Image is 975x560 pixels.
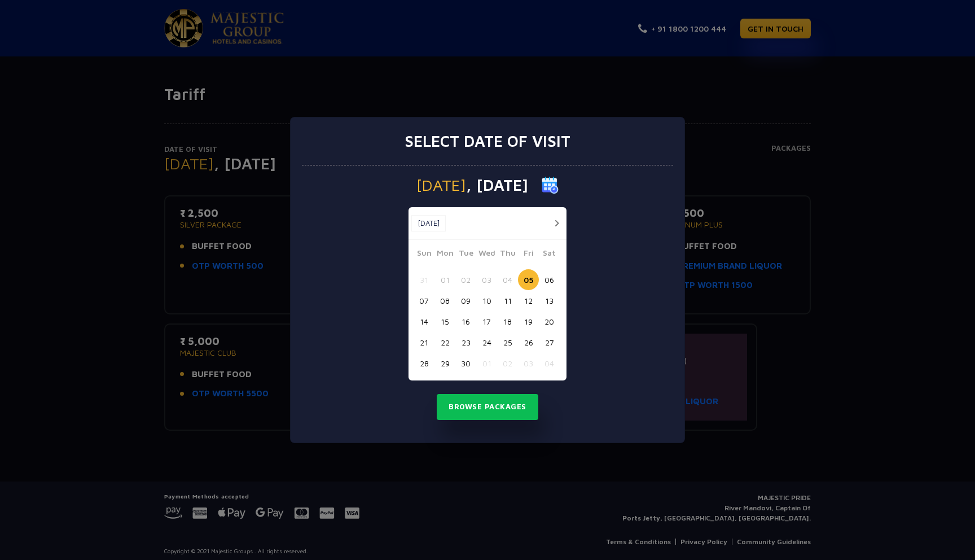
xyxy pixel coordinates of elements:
button: 28 [414,353,434,374]
button: 18 [497,311,518,332]
span: Mon [434,247,455,262]
button: 04 [539,353,560,374]
button: 27 [539,332,560,353]
img: calender icon [542,177,559,194]
button: 31 [414,269,434,290]
button: 06 [539,269,560,290]
button: 13 [539,290,560,311]
button: 21 [414,332,434,353]
button: 08 [434,290,455,311]
span: [DATE] [416,177,466,193]
button: 30 [455,353,476,374]
button: 16 [455,311,476,332]
span: , [DATE] [466,177,528,193]
button: 05 [518,269,539,290]
button: 01 [434,269,455,290]
button: 07 [414,290,434,311]
button: 12 [518,290,539,311]
h3: Select date of visit [405,132,570,151]
button: 02 [455,269,476,290]
button: 22 [434,332,455,353]
span: Wed [476,247,497,262]
button: 10 [476,290,497,311]
button: 24 [476,332,497,353]
button: 11 [497,290,518,311]
button: 23 [455,332,476,353]
button: 29 [434,353,455,374]
button: 04 [497,269,518,290]
button: 25 [497,332,518,353]
span: Sun [414,247,434,262]
button: [DATE] [411,215,446,232]
button: 01 [476,353,497,374]
button: 26 [518,332,539,353]
span: Tue [455,247,476,262]
span: Thu [497,247,518,262]
span: Fri [518,247,539,262]
button: 03 [518,353,539,374]
button: 19 [518,311,539,332]
span: Sat [539,247,560,262]
button: Browse Packages [437,394,538,420]
button: 15 [434,311,455,332]
button: 17 [476,311,497,332]
button: 20 [539,311,560,332]
button: 14 [414,311,434,332]
button: 02 [497,353,518,374]
button: 03 [476,269,497,290]
button: 09 [455,290,476,311]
